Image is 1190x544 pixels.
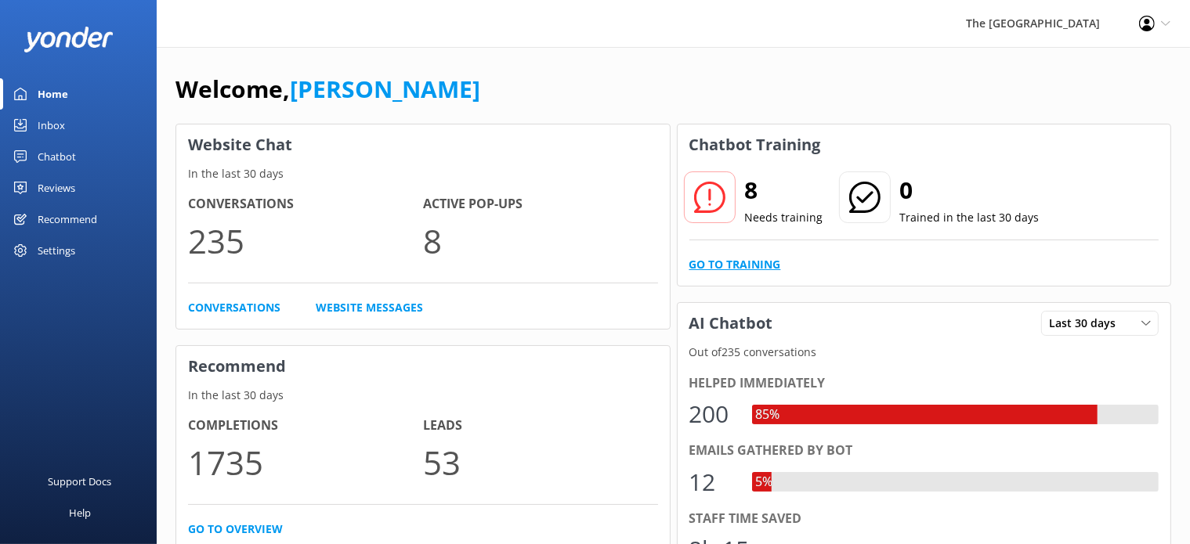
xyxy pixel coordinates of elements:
div: Chatbot [38,141,76,172]
p: In the last 30 days [176,165,670,182]
p: Out of 235 conversations [678,344,1171,361]
img: yonder-white-logo.png [24,27,114,52]
div: 85% [752,405,784,425]
a: Website Messages [316,299,423,316]
div: Recommend [38,204,97,235]
h3: AI Chatbot [678,303,785,344]
h2: 8 [745,171,823,209]
h4: Leads [423,416,658,436]
p: 1735 [188,436,423,488]
div: Emails gathered by bot [689,441,1159,461]
h1: Welcome, [175,70,480,108]
div: 12 [689,463,736,501]
div: Help [69,497,91,528]
div: 200 [689,395,736,433]
h3: Website Chat [176,124,670,165]
div: Inbox [38,110,65,141]
div: Support Docs [49,466,112,497]
div: Home [38,78,68,110]
p: Trained in the last 30 days [900,209,1040,226]
p: 53 [423,436,658,488]
a: Conversations [188,299,280,316]
p: Needs training [745,209,823,226]
p: 8 [423,214,658,267]
div: Reviews [38,172,75,204]
span: Last 30 days [1049,315,1125,332]
h4: Completions [188,416,423,436]
a: Go to overview [188,521,283,538]
h4: Conversations [188,194,423,214]
p: 235 [188,214,423,267]
div: Helped immediately [689,373,1159,394]
h2: 0 [900,171,1040,209]
p: In the last 30 days [176,387,670,404]
div: Staff time saved [689,509,1159,529]
h3: Chatbot Training [678,124,833,165]
a: [PERSON_NAME] [290,73,480,105]
div: 5% [752,472,777,492]
h3: Recommend [176,346,670,387]
h4: Active Pop-ups [423,194,658,214]
div: Settings [38,235,75,266]
a: Go to Training [689,256,781,273]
